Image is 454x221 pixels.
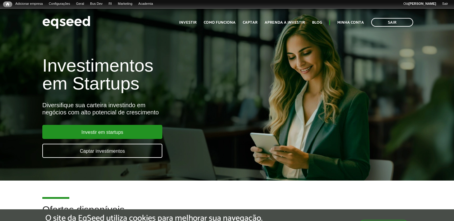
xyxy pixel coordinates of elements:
[265,21,305,25] a: Aprenda a investir
[204,21,236,25] a: Como funciona
[87,1,106,6] a: Bus Dev
[312,21,322,25] a: Blog
[12,1,46,6] a: Adicionar empresa
[6,2,9,6] span: Início
[439,1,451,6] a: Sair
[46,1,73,6] a: Configurações
[73,1,87,6] a: Geral
[400,1,439,6] a: Olá[PERSON_NAME]
[243,21,257,25] a: Captar
[408,2,436,5] strong: [PERSON_NAME]
[42,57,260,93] h1: Investimentos em Startups
[3,1,12,7] a: Início
[42,144,162,158] a: Captar investimentos
[42,102,260,116] div: Diversifique sua carteira investindo em negócios com alto potencial de crescimento
[371,18,413,27] a: Sair
[42,125,162,139] a: Investir em startups
[135,1,156,6] a: Academia
[115,1,135,6] a: Marketing
[179,21,197,25] a: Investir
[337,21,364,25] a: Minha conta
[106,1,115,6] a: RI
[42,14,90,30] img: EqSeed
